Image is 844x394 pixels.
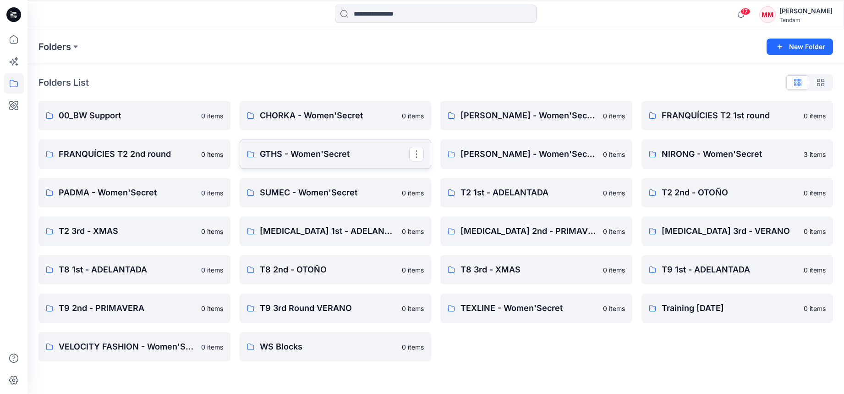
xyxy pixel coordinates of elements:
div: [PERSON_NAME] [779,6,833,17]
a: NIRONG - Women'Secret3 items [641,139,833,169]
p: 0 items [402,342,424,352]
a: FRANQUÍCIES T2 1st round0 items [641,101,833,130]
a: 00_BW Support0 items [38,101,230,130]
p: 0 items [804,111,826,121]
p: TEXLINE - Women'Secret [460,302,597,315]
p: [PERSON_NAME] - Women'Secret [460,148,597,161]
p: 0 items [603,150,625,159]
p: 0 items [201,111,223,121]
div: MM [759,6,776,23]
a: [MEDICAL_DATA] 3rd - VERANO0 items [641,216,833,246]
p: 0 items [201,188,223,198]
a: [PERSON_NAME] - Women'Secret0 items [440,101,632,130]
p: PADMA - Women'Secret [59,186,196,199]
a: T9 3rd Round VERANO0 items [240,294,432,323]
p: 0 items [603,304,625,313]
a: VELOCITY FASHION - Women'Secret0 items [38,332,230,361]
p: 0 items [201,150,223,159]
a: TEXLINE - Women'Secret0 items [440,294,632,323]
p: T8 3rd - XMAS [460,263,597,276]
p: NIRONG - Women'Secret [662,148,799,161]
p: T9 2nd - PRIMAVERA [59,302,196,315]
p: 0 items [804,304,826,313]
p: Folders List [38,76,89,89]
p: 0 items [201,304,223,313]
a: [MEDICAL_DATA] 2nd - PRIMAVERA0 items [440,216,632,246]
p: [MEDICAL_DATA] 2nd - PRIMAVERA [460,225,597,238]
a: [PERSON_NAME] - Women'Secret0 items [440,139,632,169]
a: T2 2nd - OTOÑO0 items [641,178,833,207]
p: T9 1st - ADELANTADA [662,263,799,276]
p: 0 items [603,265,625,275]
p: 0 items [402,111,424,121]
p: T8 2nd - OTOÑO [260,263,397,276]
p: SUMEC - Women'Secret [260,186,397,199]
p: 0 items [804,265,826,275]
a: T8 2nd - OTOÑO0 items [240,255,432,284]
p: 00_BW Support [59,109,196,122]
a: WS Blocks0 items [240,332,432,361]
p: FRANQUÍCIES T2 2nd round [59,148,196,161]
p: T2 1st - ADELANTADA [460,186,597,199]
div: Tendam [779,17,833,23]
a: Training [DATE]0 items [641,294,833,323]
p: T9 3rd Round VERANO [260,302,397,315]
p: 0 items [402,188,424,198]
a: [MEDICAL_DATA] 1st - ADELANTADA0 items [240,216,432,246]
p: 0 items [603,227,625,236]
a: PADMA - Women'Secret0 items [38,178,230,207]
a: T2 3rd - XMAS0 items [38,216,230,246]
p: [MEDICAL_DATA] 3rd - VERANO [662,225,799,238]
p: 3 items [804,150,826,159]
p: 0 items [402,265,424,275]
a: GTHS - Women'Secret [240,139,432,169]
p: 0 items [603,188,625,198]
a: T2 1st - ADELANTADA0 items [440,178,632,207]
p: CHORKA - Women'Secret [260,109,397,122]
p: VELOCITY FASHION - Women'Secret [59,340,196,353]
p: 0 items [804,227,826,236]
a: T9 2nd - PRIMAVERA0 items [38,294,230,323]
p: 0 items [402,304,424,313]
p: 0 items [402,227,424,236]
p: WS Blocks [260,340,397,353]
a: T8 3rd - XMAS0 items [440,255,632,284]
a: CHORKA - Women'Secret0 items [240,101,432,130]
p: T8 1st - ADELANTADA [59,263,196,276]
span: 17 [740,8,751,15]
p: 0 items [804,188,826,198]
a: SUMEC - Women'Secret0 items [240,178,432,207]
p: 0 items [201,227,223,236]
p: T2 3rd - XMAS [59,225,196,238]
p: 0 items [603,111,625,121]
p: FRANQUÍCIES T2 1st round [662,109,799,122]
p: [PERSON_NAME] - Women'Secret [460,109,597,122]
a: Folders [38,40,71,53]
a: T9 1st - ADELANTADA0 items [641,255,833,284]
p: Training [DATE] [662,302,799,315]
a: T8 1st - ADELANTADA0 items [38,255,230,284]
p: GTHS - Women'Secret [260,148,410,161]
p: 0 items [201,342,223,352]
p: [MEDICAL_DATA] 1st - ADELANTADA [260,225,397,238]
button: New Folder [767,39,833,55]
p: T2 2nd - OTOÑO [662,186,799,199]
a: FRANQUÍCIES T2 2nd round0 items [38,139,230,169]
p: 0 items [201,265,223,275]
